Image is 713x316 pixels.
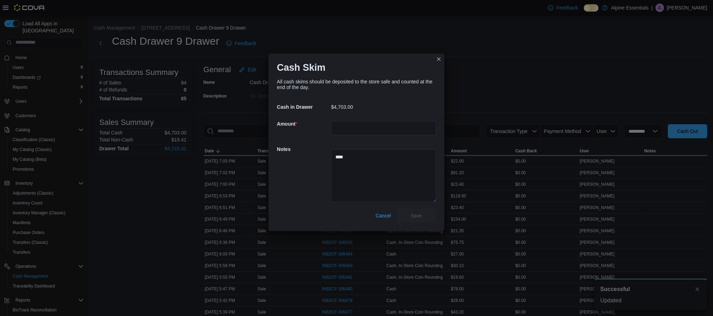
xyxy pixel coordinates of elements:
[277,117,330,131] h5: Amount
[331,104,353,110] p: $4,703.00
[373,209,394,223] button: Cancel
[397,209,436,223] button: Save
[411,212,422,219] span: Save
[277,142,330,156] h5: Notes
[277,79,436,90] div: All cash skims should be deposited to the store safe and counted at the end of the day.
[376,212,391,219] span: Cancel
[435,55,443,63] button: Closes this modal window
[277,62,326,73] h1: Cash Skim
[277,100,330,114] h5: Cash in Drawer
